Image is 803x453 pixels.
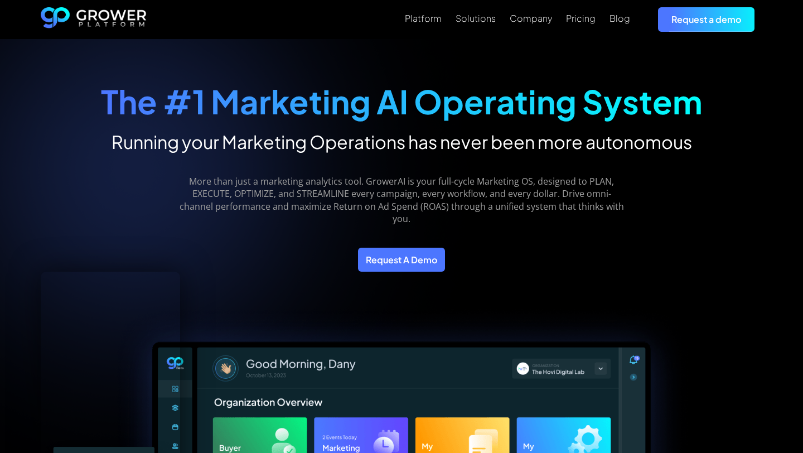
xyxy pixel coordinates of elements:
div: Platform [405,13,442,23]
a: Pricing [566,12,596,25]
a: Company [510,12,552,25]
a: Solutions [456,12,496,25]
strong: The #1 Marketing AI Operating System [101,81,703,122]
a: Request a demo [658,7,754,31]
a: Blog [609,12,630,25]
p: More than just a marketing analytics tool. GrowerAI is your full-cycle Marketing OS, designed to ... [178,175,626,225]
div: Solutions [456,13,496,23]
a: home [41,7,147,32]
div: Blog [609,13,630,23]
h2: Running your Marketing Operations has never been more autonomous [101,131,703,153]
div: Pricing [566,13,596,23]
div: Company [510,13,552,23]
a: Request A Demo [358,248,445,272]
a: Platform [405,12,442,25]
